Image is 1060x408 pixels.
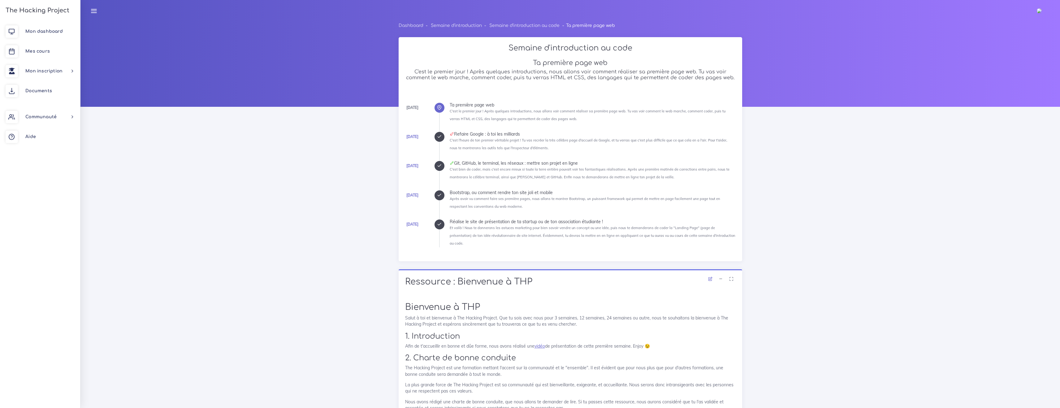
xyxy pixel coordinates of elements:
[450,161,736,165] div: Git, GitHub, le terminal, les réseaux : mettre son projet en ligne
[450,132,454,136] i: Projet à rendre ce jour-là
[405,302,736,313] h1: Bienvenue à THP
[1037,8,1042,13] img: kbcyjpzncgpjqhhcixk3.jpg
[405,382,736,394] p: La plus grande force de The Hacking Project est sa communauté qui est bienveillante, exigeante, e...
[25,69,63,73] span: Mon inscription
[450,197,720,209] small: Après avoir vu comment faire ses première pages, nous allons te montrer Bootstrap, un puissant fr...
[405,343,736,349] p: Afin de t'accueillir en bonne et dûe forme, nous avons réalisé une de présentation de cette premi...
[450,138,727,150] small: C'est l'heure de ton premier véritable projet ! Tu vas recréer la très célèbre page d'accueil de ...
[405,59,736,67] h3: Ta première page web
[560,22,615,29] li: Ta première page web
[450,226,735,245] small: Et voilà ! Nous te donnerons les astuces marketing pour bien savoir vendre un concept ou une idée...
[406,193,418,197] a: [DATE]
[450,161,454,165] i: Corrections cette journée là
[405,332,736,341] h2: 1. Introduction
[405,44,736,53] h2: Semaine d'introduction au code
[405,277,736,287] h1: Ressource : Bienvenue à THP
[4,7,69,14] h3: The Hacking Project
[405,69,736,81] h5: C'est le premier jour ! Après quelques introductions, nous allons voir comment réaliser sa premiè...
[406,163,418,168] a: [DATE]
[431,23,482,28] a: Semaine d'introduction
[450,109,725,121] small: C'est le premier jour ! Après quelques introductions, nous allons voir comment réaliser sa premiè...
[405,315,736,328] p: Salut à toi et bienvenue à The Hacking Project. Que tu sois avec nous pour 3 semaines, 12 semaine...
[25,115,57,119] span: Communauté
[450,103,736,107] div: Ta première page web
[534,343,545,349] a: vidéo
[406,134,418,139] a: [DATE]
[405,365,736,377] p: The Hacking Project est une formation mettant l'accent sur la communauté et le "ensemble". Il est...
[25,49,50,54] span: Mes cours
[25,134,36,139] span: Aide
[406,104,418,111] div: [DATE]
[450,190,736,195] div: Bootstrap, ou comment rendre ton site joli et mobile
[25,29,63,34] span: Mon dashboard
[450,167,729,179] small: C'est bien de coder, mais c'est encore mieux si toute la terre entière pouvait voir tes fantastiq...
[450,219,736,224] div: Réalise le site de présentation de ta startup ou de ton association étudiante !
[399,23,423,28] a: Dashboard
[406,222,418,227] a: [DATE]
[489,23,560,28] a: Semaine d'introduction au code
[450,132,736,136] div: Refaire Google : à toi les milliards
[25,89,52,93] span: Documents
[405,354,736,362] h2: 2. Charte de bonne conduite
